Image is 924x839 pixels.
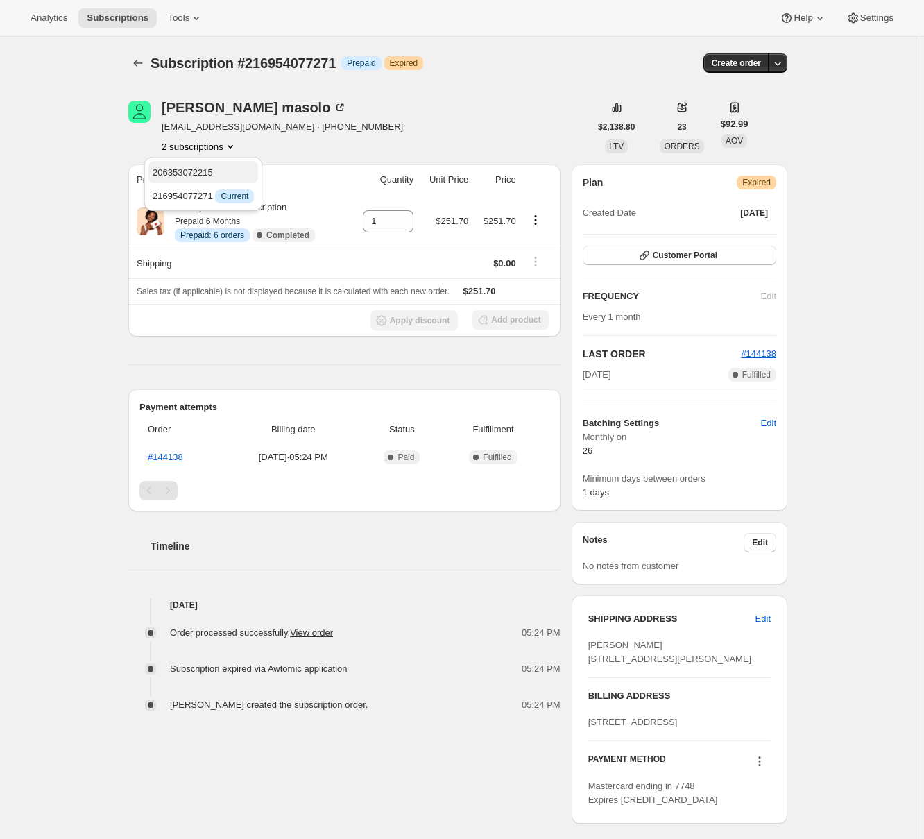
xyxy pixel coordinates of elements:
span: Paid [397,452,414,463]
a: #144138 [741,348,776,359]
span: Customer Portal [653,250,717,261]
h3: SHIPPING ADDRESS [588,612,755,626]
span: Edit [755,612,771,626]
span: 1 days [583,487,609,498]
span: Edit [752,537,768,548]
button: [DATE] [732,203,776,223]
button: Product actions [524,212,547,228]
span: Expired [390,58,418,69]
span: Billing date [228,423,359,437]
button: Settings [838,8,902,28]
span: $251.70 [436,216,468,226]
button: $2,138.80 [590,117,643,137]
span: 05:24 PM [522,626,561,640]
span: janet masolo [128,101,151,123]
h3: BILLING ADDRESS [588,689,771,703]
h6: Batching Settings [583,416,761,430]
span: $2,138.80 [598,121,635,133]
h3: PAYMENT METHOD [588,754,666,772]
span: Every 1 month [583,312,641,322]
h2: Timeline [151,539,561,553]
span: 206353072215 [153,167,213,178]
span: Prepaid: 6 orders [180,230,244,241]
img: product img [137,207,164,235]
nav: Pagination [139,481,549,500]
button: Subscriptions [78,8,157,28]
span: [EMAIL_ADDRESS][DOMAIN_NAME] · [PHONE_NUMBER] [162,120,403,134]
span: [DATE] [583,368,611,382]
h4: [DATE] [128,598,561,612]
span: Status [367,423,438,437]
span: Edit [761,416,776,430]
span: [DATE] · 05:24 PM [228,450,359,464]
span: LTV [609,142,624,151]
button: Analytics [22,8,76,28]
th: Product [128,164,350,195]
span: Prepaid [347,58,375,69]
span: ORDERS [664,142,699,151]
span: Subscriptions [87,12,148,24]
th: Order [139,414,224,445]
span: 216954077271 [153,191,254,201]
span: $251.70 [463,286,496,296]
h3: Notes [583,533,744,552]
span: $0.00 [493,258,516,269]
span: $92.99 [721,117,748,131]
button: Product actions [162,139,237,153]
button: #144138 [741,347,776,361]
div: [PERSON_NAME] masolo [162,101,347,115]
span: AOV [726,136,743,146]
span: [DATE] [740,207,768,219]
button: 206353072215 [148,161,258,183]
button: Create order [703,53,769,73]
h2: Plan [583,176,604,189]
a: #144138 [148,452,183,462]
h2: Payment attempts [139,400,549,414]
span: Completed [266,230,309,241]
span: [PERSON_NAME] created the subscription order. [170,700,368,710]
span: Subscription expired via Awtomic application [170,663,348,674]
th: Shipping [128,248,350,278]
button: 23 [669,117,694,137]
span: 05:24 PM [522,662,561,676]
span: Fulfilled [483,452,511,463]
span: Minimum days between orders [583,472,776,486]
a: View order [290,627,333,638]
span: 05:24 PM [522,698,561,712]
span: Help [794,12,812,24]
button: Shipping actions [524,254,547,269]
span: [STREET_ADDRESS] [588,717,678,727]
span: No notes from customer [583,561,679,571]
button: Tools [160,8,212,28]
span: Monthly on [583,430,776,444]
span: [PERSON_NAME] [STREET_ADDRESS][PERSON_NAME] [588,640,752,664]
span: Created Date [583,206,636,220]
h2: FREQUENCY [583,289,761,303]
span: $251.70 [484,216,516,226]
button: Edit [744,533,776,552]
span: Order processed successfully. [170,627,333,638]
span: Analytics [31,12,67,24]
h2: LAST ORDER [583,347,742,361]
span: 26 [583,446,592,456]
th: Unit Price [418,164,472,195]
button: Subscriptions [128,53,148,73]
span: Settings [860,12,893,24]
button: Help [771,8,835,28]
span: Mastercard ending in 7748 Expires [CREDIT_CARD_DATA] [588,781,718,805]
button: 216954077271 InfoCurrent [148,185,258,207]
span: Fulfilled [742,369,771,380]
span: Current [221,191,248,202]
span: Subscription #216954077271 [151,56,336,71]
th: Quantity [350,164,418,195]
button: Customer Portal [583,246,776,265]
th: Price [472,164,520,195]
span: Tools [168,12,189,24]
span: 23 [677,121,686,133]
span: Expired [742,177,771,188]
span: Fulfillment [445,423,540,437]
button: Edit [747,608,779,630]
span: Create order [712,58,761,69]
button: Edit [753,412,785,434]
